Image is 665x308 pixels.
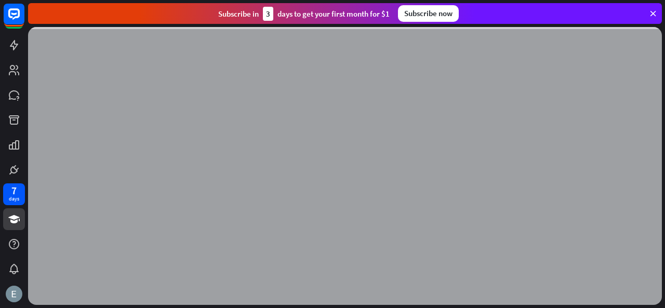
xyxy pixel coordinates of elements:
[3,183,25,205] a: 7 days
[263,7,273,21] div: 3
[398,5,459,22] div: Subscribe now
[218,7,390,21] div: Subscribe in days to get your first month for $1
[11,186,17,195] div: 7
[9,195,19,203] div: days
